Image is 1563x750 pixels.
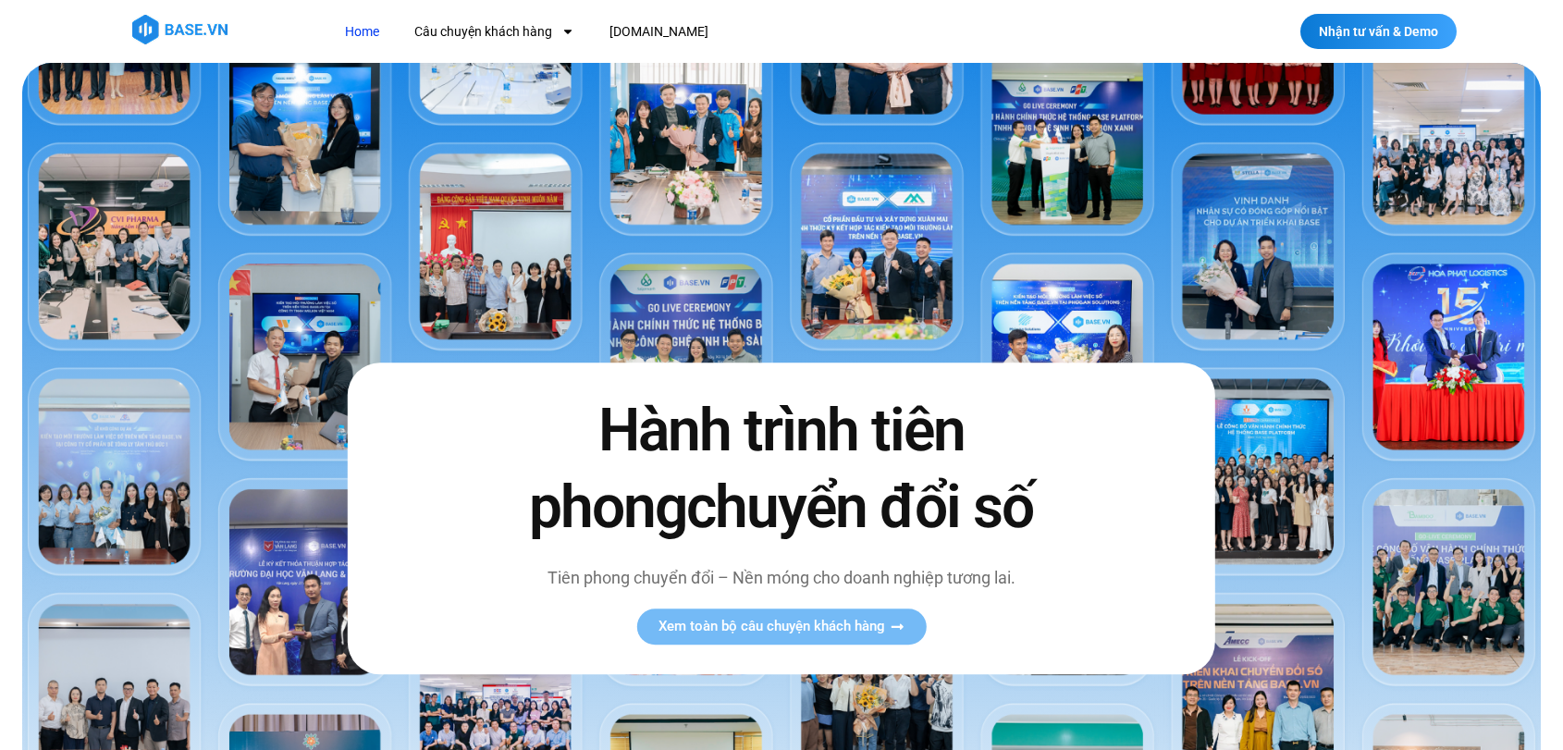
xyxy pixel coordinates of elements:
p: Tiên phong chuyển đổi – Nền móng cho doanh nghiệp tương lai. [490,565,1073,590]
a: Xem toàn bộ câu chuyện khách hàng [636,609,926,645]
span: Nhận tư vấn & Demo [1319,25,1438,38]
a: [DOMAIN_NAME] [596,15,722,49]
nav: Menu [331,15,1048,49]
span: chuyển đổi số [686,473,1033,543]
a: Nhận tư vấn & Demo [1300,14,1457,49]
a: Home [331,15,393,49]
h2: Hành trình tiên phong [490,393,1073,547]
span: Xem toàn bộ câu chuyện khách hàng [658,620,885,633]
a: Câu chuyện khách hàng [400,15,588,49]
